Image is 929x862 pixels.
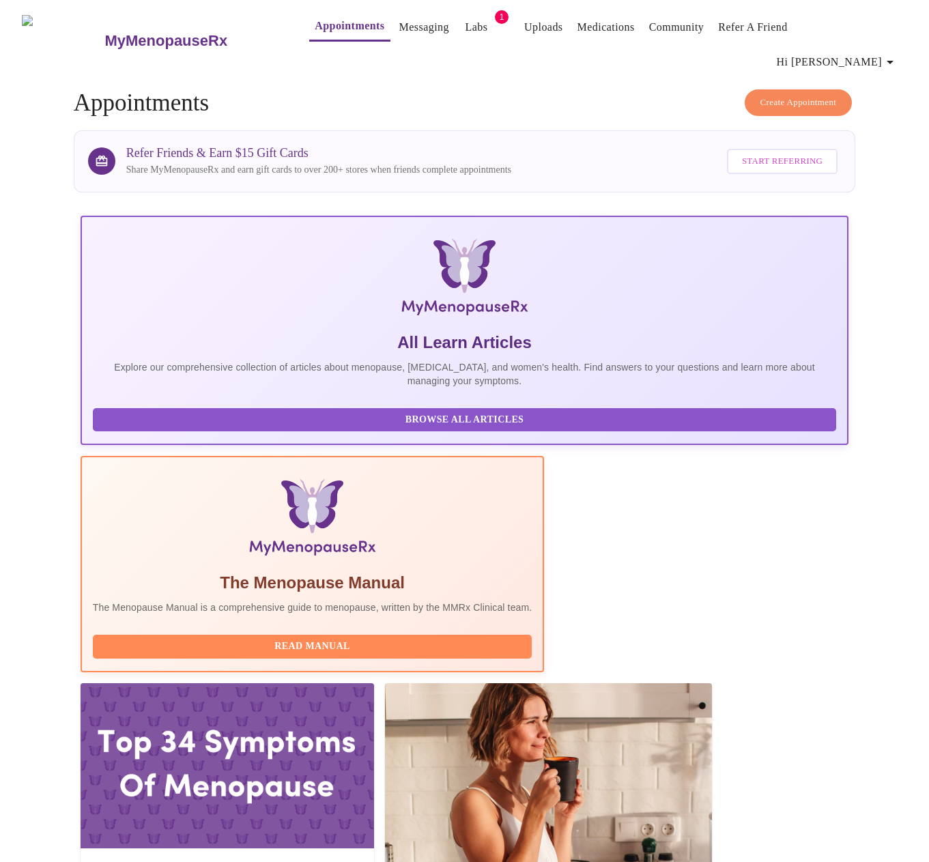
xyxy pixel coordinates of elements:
button: Community [644,14,710,41]
button: Refer a Friend [713,14,793,41]
a: Uploads [524,18,563,37]
a: Community [649,18,704,37]
p: Share MyMenopauseRx and earn gift cards to over 200+ stores when friends complete appointments [126,163,511,177]
a: MyMenopauseRx [103,17,282,65]
h5: The Menopause Manual [93,572,532,594]
img: Menopause Manual [162,479,462,561]
h3: MyMenopauseRx [104,32,227,50]
span: Browse All Articles [106,412,823,429]
a: Labs [466,18,488,37]
span: 1 [495,10,509,24]
span: Start Referring [742,154,823,169]
a: Start Referring [724,142,841,181]
a: Browse All Articles [93,413,840,425]
span: Read Manual [106,638,519,655]
button: Messaging [394,14,455,41]
button: Read Manual [93,635,532,659]
span: Hi [PERSON_NAME] [777,53,898,72]
img: MyMenopauseRx Logo [22,15,103,66]
a: Messaging [399,18,449,37]
button: Create Appointment [745,89,853,116]
p: Explore our comprehensive collection of articles about menopause, [MEDICAL_DATA], and women's hea... [93,360,837,388]
h4: Appointments [74,89,856,117]
h3: Refer Friends & Earn $15 Gift Cards [126,146,511,160]
p: The Menopause Manual is a comprehensive guide to menopause, written by the MMRx Clinical team. [93,601,532,614]
button: Browse All Articles [93,408,837,432]
img: MyMenopauseRx Logo [208,239,721,321]
button: Start Referring [727,149,838,174]
span: Create Appointment [760,95,837,111]
a: Refer a Friend [718,18,788,37]
h5: All Learn Articles [93,332,837,354]
button: Hi [PERSON_NAME] [771,48,904,76]
button: Labs [455,14,498,41]
button: Medications [572,14,640,41]
a: Appointments [315,16,384,35]
a: Medications [577,18,635,37]
button: Uploads [519,14,569,41]
a: Read Manual [93,640,536,651]
button: Appointments [309,12,390,42]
